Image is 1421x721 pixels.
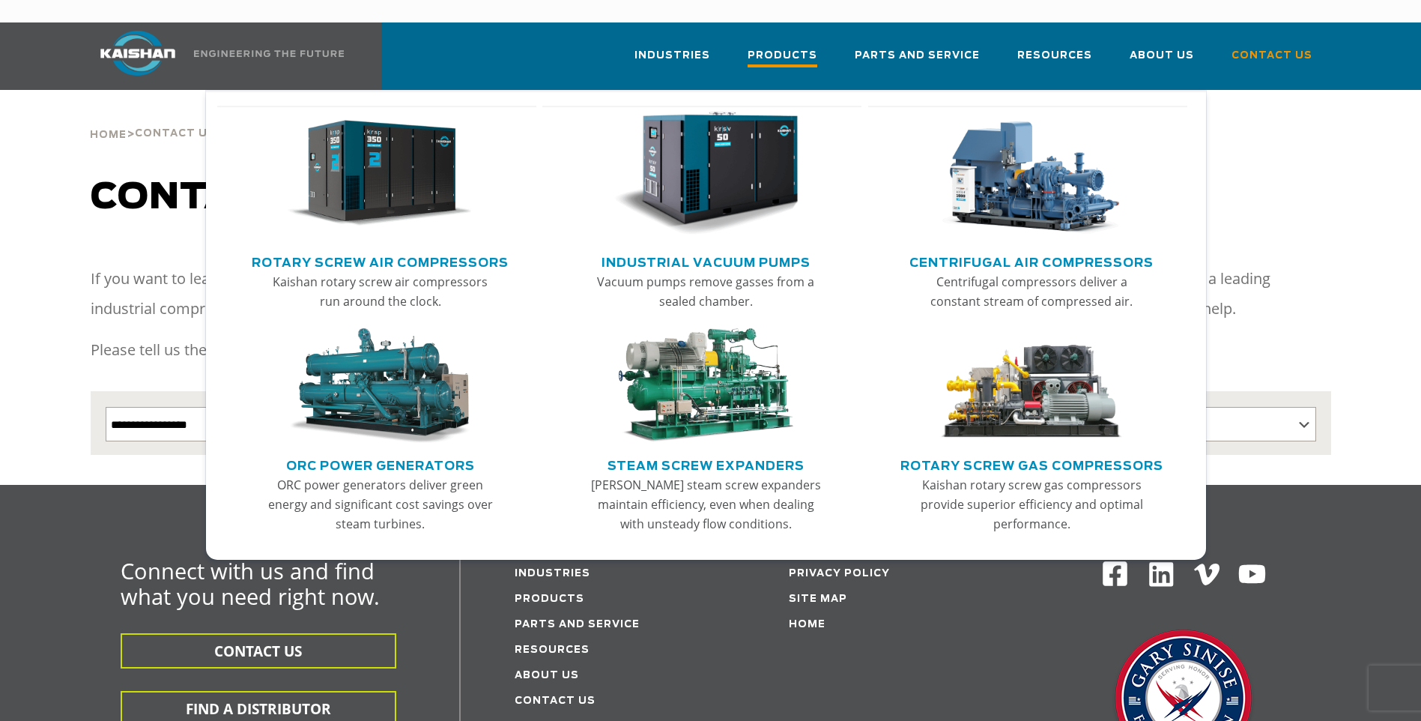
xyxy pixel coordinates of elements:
a: Kaishan USA [82,22,347,90]
p: ORC power generators deliver green energy and significant cost savings over steam turbines. [264,475,497,534]
a: Contact Us [515,696,596,706]
span: Connect with us and find what you need right now. [121,556,380,611]
a: Rotary Screw Gas Compressors [900,453,1163,475]
a: Home [90,127,127,141]
img: thumb-Centrifugal-Air-Compressors [939,112,1124,236]
a: Privacy Policy [789,569,890,579]
a: Products [515,594,584,604]
img: Vimeo [1194,564,1219,585]
a: Products [748,36,817,90]
span: Contact Us [1231,47,1312,64]
span: Industries [634,47,710,64]
span: Contact us [91,180,356,216]
p: [PERSON_NAME] steam screw expanders maintain efficiency, even when dealing with unsteady flow con... [589,475,822,534]
img: thumb-Rotary-Screw-Gas-Compressors [939,328,1124,444]
a: Steam Screw Expanders [608,453,805,475]
img: thumb-Rotary-Screw-Air-Compressors [288,112,472,236]
a: Parts and Service [855,36,980,87]
a: Rotary Screw Air Compressors [252,250,509,272]
a: About Us [515,671,579,681]
p: Centrifugal compressors deliver a constant stream of compressed air. [915,272,1148,311]
a: Parts and service [515,620,640,630]
div: > [90,90,216,147]
span: Contact Us [135,129,216,139]
a: Home [789,620,825,630]
a: Industries [634,36,710,87]
span: Parts and Service [855,47,980,64]
img: Linkedin [1147,560,1176,589]
a: Industries [515,569,590,579]
img: Youtube [1237,560,1267,589]
img: kaishan logo [82,31,194,76]
a: Centrifugal Air Compressors [909,250,1154,272]
p: Vacuum pumps remove gasses from a sealed chamber. [589,272,822,311]
a: Contact Us [1231,36,1312,87]
p: Please tell us the nature of your inquiry. [91,335,1331,365]
button: CONTACT US [121,633,396,669]
a: Resources [1017,36,1092,87]
img: Engineering the future [194,50,344,57]
span: Resources [1017,47,1092,64]
img: thumb-Steam-Screw-Expanders [613,328,798,444]
img: thumb-ORC-Power-Generators [288,328,472,444]
p: Kaishan rotary screw air compressors run around the clock. [264,272,497,311]
a: Site Map [789,594,847,604]
span: Home [90,130,127,140]
span: About Us [1130,47,1194,64]
a: About Us [1130,36,1194,87]
span: Products [748,47,817,67]
a: ORC Power Generators [286,453,475,475]
p: If you want to learn more about us and what we can do for you, our team is happy to answer any qu... [91,264,1331,324]
img: thumb-Industrial-Vacuum-Pumps [613,112,798,236]
p: Kaishan rotary screw gas compressors provide superior efficiency and optimal performance. [915,475,1148,534]
img: Facebook [1101,560,1129,588]
a: Resources [515,645,590,655]
a: Industrial Vacuum Pumps [602,250,811,272]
